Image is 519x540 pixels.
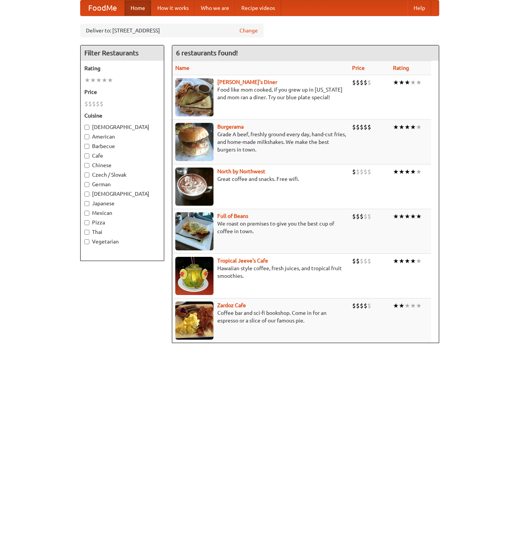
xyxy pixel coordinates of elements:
[410,301,416,310] li: ★
[393,301,399,310] li: ★
[84,209,160,217] label: Mexican
[175,131,346,153] p: Grade A beef, freshly ground every day, hand-cut fries, and home-made milkshakes. We make the bes...
[393,65,409,71] a: Rating
[84,190,160,198] label: [DEMOGRAPHIC_DATA]
[84,134,89,139] input: American
[360,123,364,131] li: $
[352,65,365,71] a: Price
[360,168,364,176] li: $
[416,212,422,221] li: ★
[84,228,160,236] label: Thai
[399,168,404,176] li: ★
[102,76,107,84] li: ★
[404,78,410,87] li: ★
[107,76,113,84] li: ★
[90,76,96,84] li: ★
[84,163,89,168] input: Chinese
[404,257,410,265] li: ★
[360,257,364,265] li: $
[356,123,360,131] li: $
[407,0,431,16] a: Help
[393,168,399,176] li: ★
[399,78,404,87] li: ★
[416,78,422,87] li: ★
[393,123,399,131] li: ★
[84,238,160,245] label: Vegetarian
[235,0,281,16] a: Recipe videos
[96,100,100,108] li: $
[404,168,410,176] li: ★
[416,123,422,131] li: ★
[176,49,238,56] ng-pluralize: 6 restaurants found!
[360,301,364,310] li: $
[84,112,160,119] h5: Cuisine
[364,168,367,176] li: $
[367,257,371,265] li: $
[404,301,410,310] li: ★
[175,309,346,324] p: Coffee bar and sci-fi bookshop. Come in for an espresso or a slice of our famous pie.
[360,78,364,87] li: $
[84,220,89,225] input: Pizza
[84,76,90,84] li: ★
[217,258,268,264] a: Tropical Jeeve's Cafe
[100,100,103,108] li: $
[96,76,102,84] li: ★
[416,301,422,310] li: ★
[393,78,399,87] li: ★
[84,161,160,169] label: Chinese
[175,220,346,235] p: We roast on premises to give you the best cup of coffee in town.
[84,152,160,160] label: Cafe
[352,123,356,131] li: $
[81,45,164,61] h4: Filter Restaurants
[217,168,265,174] a: North by Northwest
[175,78,213,116] img: sallys.jpg
[367,301,371,310] li: $
[367,168,371,176] li: $
[84,133,160,140] label: American
[410,78,416,87] li: ★
[217,213,248,219] a: Full of Beans
[84,100,88,108] li: $
[393,212,399,221] li: ★
[175,168,213,206] img: north.jpg
[399,123,404,131] li: ★
[84,153,89,158] input: Cafe
[84,200,160,207] label: Japanese
[399,257,404,265] li: ★
[217,124,244,130] a: Burgerama
[84,125,89,130] input: [DEMOGRAPHIC_DATA]
[364,123,367,131] li: $
[356,168,360,176] li: $
[399,212,404,221] li: ★
[404,123,410,131] li: ★
[364,78,367,87] li: $
[360,212,364,221] li: $
[356,78,360,87] li: $
[239,27,258,34] a: Change
[356,301,360,310] li: $
[84,230,89,235] input: Thai
[352,301,356,310] li: $
[88,100,92,108] li: $
[84,123,160,131] label: [DEMOGRAPHIC_DATA]
[352,168,356,176] li: $
[367,123,371,131] li: $
[416,257,422,265] li: ★
[416,168,422,176] li: ★
[175,65,189,71] a: Name
[352,212,356,221] li: $
[84,192,89,197] input: [DEMOGRAPHIC_DATA]
[364,257,367,265] li: $
[410,123,416,131] li: ★
[175,123,213,161] img: burgerama.jpg
[364,212,367,221] li: $
[393,257,399,265] li: ★
[399,301,404,310] li: ★
[84,239,89,244] input: Vegetarian
[80,24,264,37] div: Deliver to: [STREET_ADDRESS]
[364,301,367,310] li: $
